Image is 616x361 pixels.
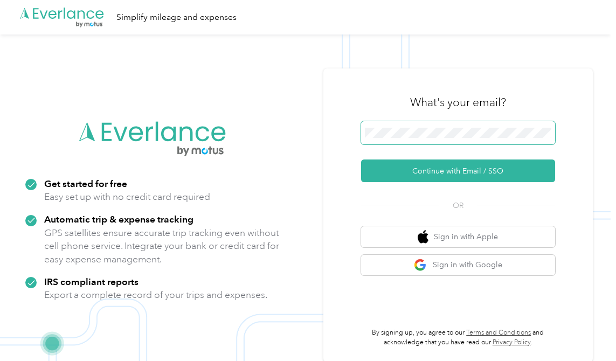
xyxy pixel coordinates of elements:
h3: What's your email? [410,95,506,110]
strong: Automatic trip & expense tracking [44,213,193,225]
button: google logoSign in with Google [361,255,555,276]
img: google logo [414,259,427,272]
strong: IRS compliant reports [44,276,139,287]
p: Export a complete record of your trips and expenses. [44,288,267,302]
p: By signing up, you agree to our and acknowledge that you have read our . [361,328,555,347]
span: OR [439,200,477,211]
p: GPS satellites ensure accurate trip tracking even without cell phone service. Integrate your bank... [44,226,280,266]
p: Easy set up with no credit card required [44,190,210,204]
img: apple logo [418,230,428,244]
a: Terms and Conditions [466,329,531,337]
a: Privacy Policy [493,338,531,346]
button: apple logoSign in with Apple [361,226,555,247]
strong: Get started for free [44,178,127,189]
div: Simplify mileage and expenses [116,11,237,24]
button: Continue with Email / SSO [361,159,555,182]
